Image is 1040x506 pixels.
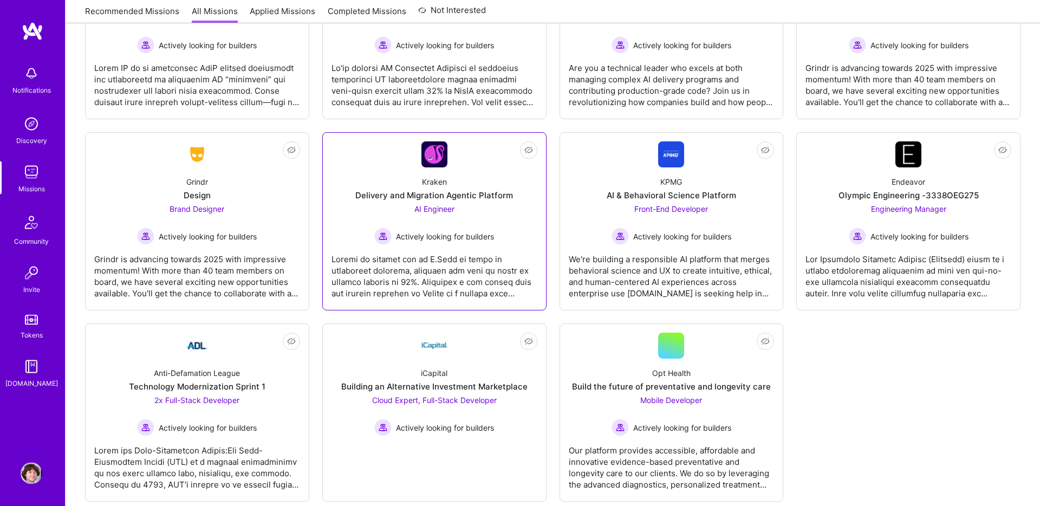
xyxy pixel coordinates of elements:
[396,231,494,242] span: Actively looking for builders
[21,356,42,378] img: guide book
[660,176,682,187] div: KPMG
[569,54,775,108] div: Are you a technical leader who excels at both managing complex AI delivery programs and contribut...
[184,145,210,164] img: Company Logo
[422,176,447,187] div: Kraken
[192,6,238,24] a: All Missions
[129,381,265,392] div: Technology Modernization Sprint 1
[250,6,315,24] a: Applied Missions
[374,228,392,245] img: Actively looking for builders
[159,231,257,242] span: Actively looking for builders
[94,245,300,299] div: Grindr is advancing towards 2025 with impressive momentum! With more than 40 team members on boar...
[640,395,702,405] span: Mobile Developer
[159,422,257,433] span: Actively looking for builders
[634,204,708,213] span: Front-End Developer
[154,367,240,379] div: Anti-Defamation League
[633,231,731,242] span: Actively looking for builders
[21,63,42,85] img: bell
[633,40,731,51] span: Actively looking for builders
[85,6,179,24] a: Recommended Missions
[94,141,300,301] a: Company LogoGrindrDesignBrand Designer Actively looking for buildersActively looking for builders...
[414,204,454,213] span: AI Engineer
[569,333,775,492] a: Opt HealthBuild the future of preventative and longevity careMobile Developer Actively looking fo...
[22,22,43,41] img: logo
[871,204,946,213] span: Engineering Manager
[572,381,771,392] div: Build the future of preventative and longevity care
[374,36,392,54] img: Actively looking for builders
[18,463,45,484] a: User Avatar
[16,135,47,146] div: Discovery
[184,333,210,359] img: Company Logo
[524,146,533,154] i: icon EyeClosed
[21,329,43,341] div: Tokens
[805,54,1011,108] div: Grindr is advancing towards 2025 with impressive momentum! With more than 40 team members on boar...
[421,141,447,167] img: Company Logo
[849,36,866,54] img: Actively looking for builders
[421,367,447,379] div: iCapital
[331,333,537,492] a: Company LogoiCapitalBuilding an Alternative Investment MarketplaceCloud Expert, Full-Stack Develo...
[418,4,486,24] a: Not Interested
[396,422,494,433] span: Actively looking for builders
[658,141,684,167] img: Company Logo
[186,176,208,187] div: Grindr
[355,190,513,201] div: Delivery and Migration Agentic Platform
[21,463,42,484] img: User Avatar
[170,204,224,213] span: Brand Designer
[184,190,211,201] div: Design
[5,378,58,389] div: [DOMAIN_NAME]
[569,436,775,490] div: Our platform provides accessible, affordable and innovative evidence-based preventative and longe...
[761,146,770,154] i: icon EyeClosed
[94,436,300,490] div: Lorem ips Dolo-Sitametcon Adipis:Eli Sedd-Eiusmodtem Incidi (UTL) et d magnaal enimadminimv qu no...
[396,40,494,51] span: Actively looking for builders
[94,333,300,492] a: Company LogoAnti-Defamation LeagueTechnology Modernization Sprint 12x Full-Stack Developer Active...
[633,422,731,433] span: Actively looking for builders
[94,54,300,108] div: Lorem IP do si ametconsec AdiP elitsed doeiusmodt inc utlaboreetd ma aliquaenim AD “minimveni” qu...
[805,245,1011,299] div: Lor Ipsumdolo Sitametc Adipisc (Elitsedd) eiusm te i utlabo etdoloremag aliquaenim ad mini ven qu...
[607,190,736,201] div: AI & Behavioral Science Platform
[341,381,528,392] div: Building an Alternative Investment Marketplace
[569,141,775,301] a: Company LogoKPMGAI & Behavioral Science PlatformFront-End Developer Actively looking for builders...
[14,236,49,247] div: Community
[328,6,406,24] a: Completed Missions
[331,245,537,299] div: Loremi do sitamet con ad E.Sedd ei tempo in utlaboreet dolorema, aliquaen adm veni qu nostr ex ul...
[154,395,239,405] span: 2x Full-Stack Developer
[805,141,1011,301] a: Company LogoEndeavorOlympic Engineering -3338OEG275Engineering Manager Actively looking for build...
[18,210,44,236] img: Community
[137,36,154,54] img: Actively looking for builders
[612,228,629,245] img: Actively looking for builders
[21,161,42,183] img: teamwork
[159,40,257,51] span: Actively looking for builders
[287,337,296,346] i: icon EyeClosed
[331,54,537,108] div: Lo'ip dolorsi AM Consectet Adipisci el seddoeius temporinci UT laboreetdolore magnaa enimadmi ven...
[761,337,770,346] i: icon EyeClosed
[21,262,42,284] img: Invite
[998,146,1007,154] i: icon EyeClosed
[870,40,968,51] span: Actively looking for builders
[870,231,968,242] span: Actively looking for builders
[23,284,40,295] div: Invite
[892,176,925,187] div: Endeavor
[524,337,533,346] i: icon EyeClosed
[838,190,979,201] div: Olympic Engineering -3338OEG275
[12,85,51,96] div: Notifications
[849,228,866,245] img: Actively looking for builders
[21,113,42,135] img: discovery
[612,419,629,436] img: Actively looking for builders
[652,367,691,379] div: Opt Health
[612,36,629,54] img: Actively looking for builders
[287,146,296,154] i: icon EyeClosed
[137,228,154,245] img: Actively looking for builders
[18,183,45,194] div: Missions
[421,333,447,359] img: Company Logo
[137,419,154,436] img: Actively looking for builders
[569,245,775,299] div: We're building a responsible AI platform that merges behavioral science and UX to create intuitiv...
[372,395,497,405] span: Cloud Expert, Full-Stack Developer
[374,419,392,436] img: Actively looking for builders
[331,141,537,301] a: Company LogoKrakenDelivery and Migration Agentic PlatformAI Engineer Actively looking for builder...
[25,315,38,325] img: tokens
[895,141,921,167] img: Company Logo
